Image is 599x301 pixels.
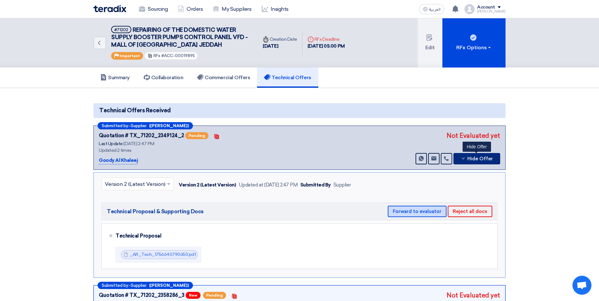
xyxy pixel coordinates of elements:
[144,74,183,81] h5: Collaboration
[464,4,475,14] img: profile_test.png
[137,68,190,88] a: Collaboration
[102,124,128,128] span: Submitted by
[153,53,160,58] span: RFx
[98,282,193,289] div: –
[161,53,195,58] span: #ACC-00019895
[333,181,351,189] div: Supplier
[131,124,147,128] span: Supplier
[446,131,500,140] div: Not Evaluated yet
[388,206,446,217] button: Forward to evaluator
[190,68,257,88] a: Commercial Offers
[173,2,208,16] a: Orders
[114,28,128,32] div: #71202
[442,18,506,68] button: RFx Options
[257,68,318,88] a: Technical Offers
[111,26,250,49] h5: REPAIRING OF THE DOMESTIC WATER SUPPLY BOOSTER PUMPS CONTROL PANEL VFD - MALL OF ARABIA JEDDAH
[257,2,294,16] a: Insights
[263,36,297,43] div: Creation Date
[419,4,444,14] button: العربية
[179,181,236,189] div: Version 2 (Latest Version)
[107,208,204,215] span: Technical Proposal & Supporting Docs
[264,74,311,81] h5: Technical Offers
[453,153,500,164] button: Hide Offer
[197,74,250,81] h5: Commercial Offers
[477,5,495,10] div: Account
[429,7,440,12] span: العربية
[300,181,331,189] div: Submitted By
[93,68,137,88] a: Summary
[185,132,208,139] span: Pending
[418,18,442,68] button: Edit
[149,283,189,287] b: ([PERSON_NAME])
[99,292,184,299] div: Quotation # TX_71202_2358286_3
[134,2,173,16] a: Sourcing
[99,132,184,139] div: Quotation # TX_71202_2349124_2
[203,292,226,299] span: Pending
[239,181,298,189] div: Updated at [DATE] 2:47 PM
[477,10,506,13] div: [PERSON_NAME]
[99,141,123,146] span: Last Update
[120,54,140,58] span: Important
[448,206,492,217] button: Reject all docs
[208,2,256,16] a: My Suppliers
[102,283,128,287] span: Submitted by
[263,43,297,50] div: [DATE]
[129,252,196,257] a: _AR_Tech_1756640790650.pdf
[93,5,126,12] img: Teradix logo
[116,228,487,244] div: Technical Proposal
[123,141,154,146] span: [DATE] 2:47 PM
[572,276,591,295] div: Open chat
[149,124,189,128] b: ([PERSON_NAME])
[446,291,500,300] div: Not Evaluated yet
[463,142,491,152] div: Hide Offer
[467,156,493,161] span: Hide Offer
[99,147,257,154] div: Updated 2 times
[111,27,248,48] span: REPAIRING OF THE DOMESTIC WATER SUPPLY BOOSTER PUMPS CONTROL PANEL VFD - MALL OF [GEOGRAPHIC_DATA...
[99,106,171,115] span: Technical Offers Received
[131,283,147,287] span: Supplier
[308,43,345,50] div: [DATE] 05:00 PM
[100,74,130,81] h5: Summary
[456,44,492,51] div: RFx Options
[98,122,193,129] div: –
[308,36,345,43] div: RFx Deadline
[186,292,201,299] span: New
[99,157,138,164] p: Goody Al Khaleej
